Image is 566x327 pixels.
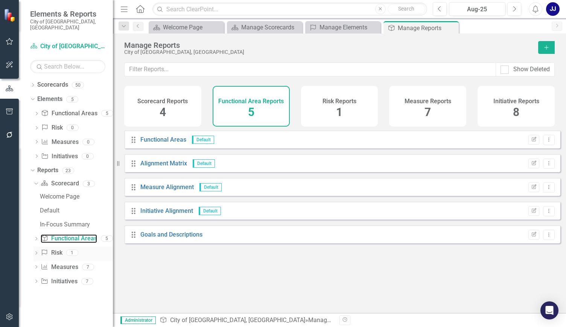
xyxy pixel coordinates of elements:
[41,124,62,132] a: Risk
[120,316,156,324] span: Administrator
[41,234,97,243] a: Functional Areas
[229,23,300,32] a: Manage Scorecards
[38,191,113,203] a: Welcome Page
[398,23,457,33] div: Manage Reports
[40,193,113,200] div: Welcome Page
[336,105,342,119] span: 1
[124,41,531,49] div: Manage Reports
[320,23,379,32] div: Manage Elements
[37,81,68,89] a: Scorecards
[540,301,558,319] div: Open Intercom Messenger
[307,23,379,32] a: Manage Elements
[218,98,284,105] h4: Functional Area Reports
[140,231,202,238] a: Goals and Descriptions
[193,159,215,168] span: Default
[30,9,105,18] span: Elements & Reports
[137,98,188,105] h4: Scorecard Reports
[248,105,254,119] span: 5
[81,278,93,284] div: 7
[66,250,78,256] div: 1
[40,207,113,214] div: Default
[449,2,505,16] button: Aug-25
[41,138,78,147] a: Measures
[241,23,300,32] div: Manage Scorecards
[124,63,496,76] input: Filter Reports...
[388,4,425,14] button: Search
[41,152,78,161] a: Initiatives
[66,96,78,102] div: 5
[199,207,221,215] span: Default
[72,82,84,88] div: 50
[37,166,58,175] a: Reports
[83,180,95,187] div: 3
[41,179,79,188] a: Scorecard
[67,125,79,131] div: 0
[40,221,113,228] div: In-Focus Summary
[41,109,97,118] a: Functional Areas
[405,98,451,105] h4: Measure Reports
[82,153,94,159] div: 0
[160,316,334,325] div: » Manage Functional Area Reports
[140,136,186,143] a: Functional Areas
[101,235,113,242] div: 5
[3,8,17,22] img: ClearPoint Strategy
[82,264,94,270] div: 7
[37,95,62,104] a: Elements
[192,136,214,144] span: Default
[152,3,427,16] input: Search ClearPoint...
[160,105,166,119] span: 4
[41,263,78,272] a: Measures
[546,2,560,16] button: JJ
[398,6,414,12] span: Search
[424,105,431,119] span: 7
[140,160,187,167] a: Alignment Matrix
[140,207,193,214] a: Initiative Alignment
[41,249,62,257] a: Risk
[151,23,222,32] a: Welcome Page
[452,5,503,14] div: Aug-25
[30,18,105,31] small: City of [GEOGRAPHIC_DATA], [GEOGRAPHIC_DATA]
[199,183,222,191] span: Default
[163,23,222,32] div: Welcome Page
[30,60,105,73] input: Search Below...
[38,205,113,217] a: Default
[82,139,94,145] div: 0
[30,42,105,51] a: City of [GEOGRAPHIC_DATA], [GEOGRAPHIC_DATA]
[493,98,539,105] h4: Initiative Reports
[41,277,77,286] a: Initiatives
[513,65,550,74] div: Show Deleted
[323,98,356,105] h4: Risk Reports
[124,49,531,55] div: City of [GEOGRAPHIC_DATA], [GEOGRAPHIC_DATA]
[38,219,113,231] a: In-Focus Summary
[513,105,519,119] span: 8
[62,167,74,174] div: 23
[170,316,305,324] a: City of [GEOGRAPHIC_DATA], [GEOGRAPHIC_DATA]
[101,110,113,117] div: 5
[140,183,194,191] a: Measure Alignment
